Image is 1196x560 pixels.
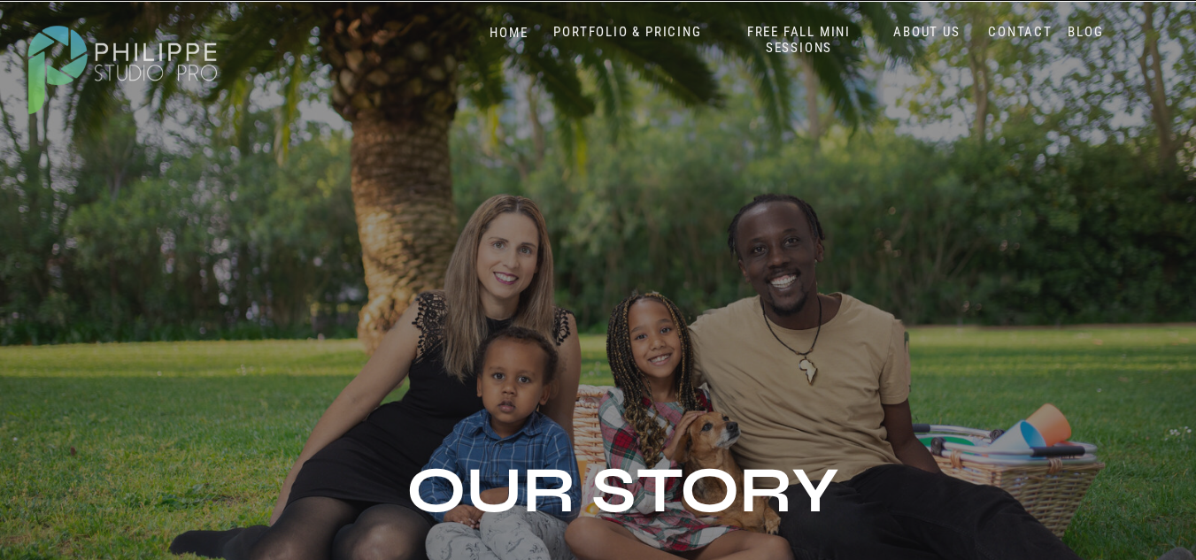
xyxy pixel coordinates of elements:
a: CONTACT [984,24,1057,41]
a: ABOUT US [890,24,965,41]
a: PORTFOLIO & PRICING [547,24,709,41]
a: BLOG [1064,24,1108,41]
a: FREE FALL MINI SESSIONS [726,24,873,57]
a: HOME [472,25,547,42]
